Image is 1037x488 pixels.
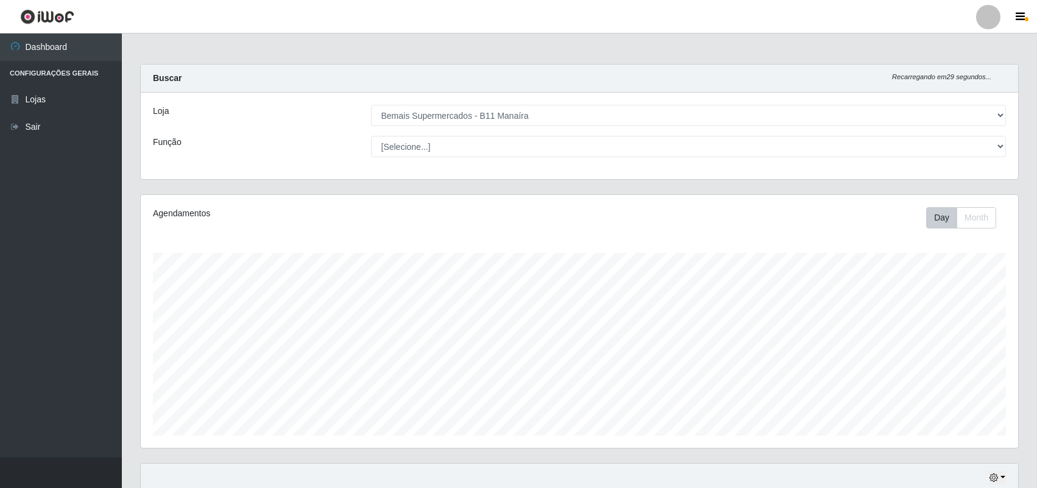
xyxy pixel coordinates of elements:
button: Month [957,207,996,228]
img: CoreUI Logo [20,9,74,24]
strong: Buscar [153,73,182,83]
div: Agendamentos [153,207,498,220]
i: Recarregando em 29 segundos... [892,73,991,80]
div: First group [926,207,996,228]
div: Toolbar with button groups [926,207,1006,228]
button: Day [926,207,957,228]
label: Loja [153,105,169,118]
label: Função [153,136,182,149]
